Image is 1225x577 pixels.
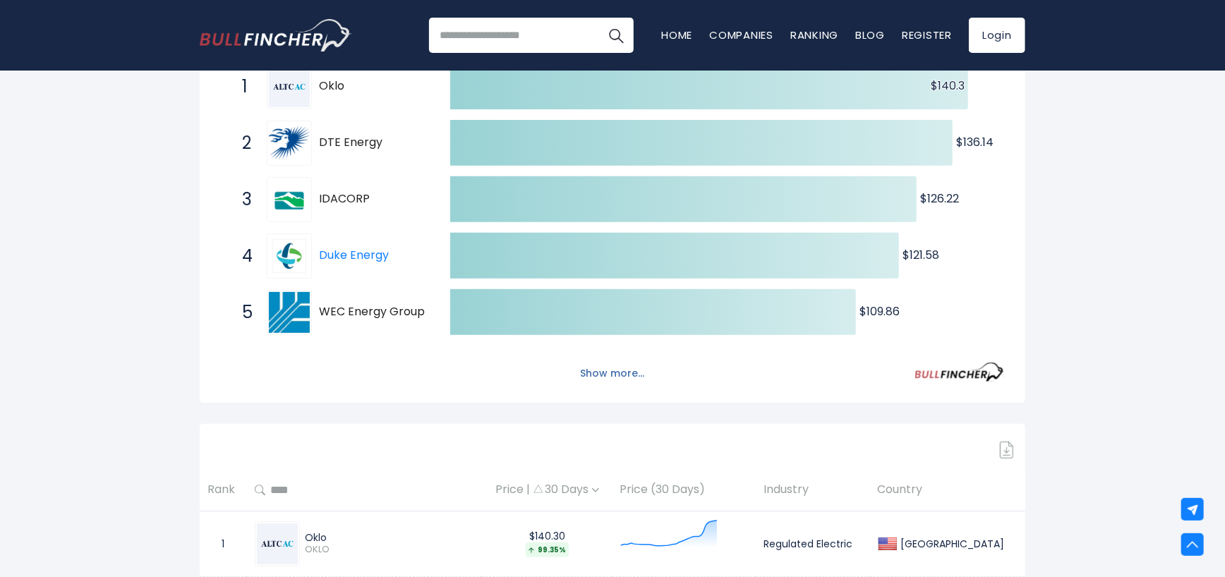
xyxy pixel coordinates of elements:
span: DTE Energy [319,135,426,150]
th: Industry [756,470,869,511]
div: Oklo [306,531,475,544]
span: WEC Energy Group [319,305,426,320]
img: WEC Energy Group [269,292,310,333]
img: Bullfincher logo [200,19,352,51]
span: Oklo [319,79,426,94]
text: $140.3 [931,78,965,94]
th: Rank [200,470,247,511]
span: 1 [235,75,249,99]
td: Regulated Electric [756,511,869,576]
img: OKLO.png [257,523,298,564]
span: IDACORP [319,192,426,207]
th: Price (30 Days) [612,470,756,511]
text: $121.58 [903,247,939,263]
th: Country [870,470,1025,511]
img: Duke Energy [269,236,310,277]
a: Blog [855,28,885,42]
div: 99.35% [526,542,569,557]
a: Go to homepage [200,19,351,51]
button: Search [598,18,634,53]
div: Price | 30 Days [490,482,604,497]
text: $126.22 [920,190,959,207]
td: 1 [200,511,247,576]
button: Show more... [572,362,653,385]
a: Ranking [790,28,838,42]
a: Home [661,28,692,42]
text: $109.86 [859,303,900,320]
a: Companies [709,28,773,42]
a: Duke Energy [319,247,389,263]
text: $136.14 [956,134,994,150]
span: 4 [235,244,249,268]
a: Login [969,18,1025,53]
div: $140.30 [490,530,604,557]
img: DTE Energy [269,123,310,164]
div: [GEOGRAPHIC_DATA] [898,537,1005,550]
a: Duke Energy [267,233,319,279]
a: Register [902,28,952,42]
span: 2 [235,131,249,155]
img: IDACORP [269,179,310,220]
span: 5 [235,300,249,324]
img: Oklo [269,66,310,107]
span: OKLO [306,544,475,556]
span: 3 [235,188,249,212]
